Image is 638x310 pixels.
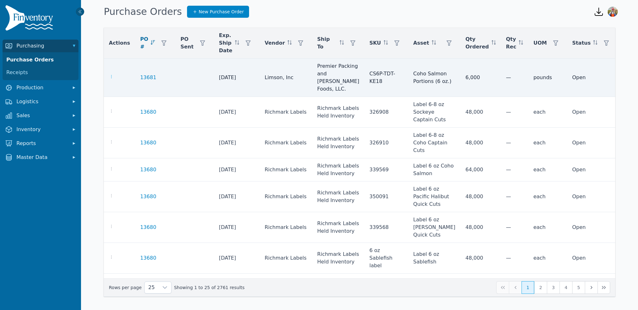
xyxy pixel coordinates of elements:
a: 13681 [140,74,156,81]
td: 48,000 [460,212,501,243]
a: New Purchase Order [187,6,249,18]
td: — [501,212,529,243]
span: Qty Ordered [466,35,489,51]
td: [DATE] [214,243,260,274]
a: 13680 [140,166,156,174]
td: Open [567,274,618,304]
td: Richmark Labels [260,243,312,274]
td: Label 6 oz [PERSON_NAME] Halibut [408,274,460,304]
a: Purchase Orders [4,54,77,66]
button: Purchasing [3,40,78,52]
button: Inventory [3,123,78,136]
span: Exp. Ship Date [219,32,233,54]
span: Qty Rec [506,35,516,51]
span: Purchasing [16,42,67,50]
img: Finventory [5,5,56,33]
td: [DATE] [214,274,260,304]
td: Open [567,181,618,212]
td: — [501,128,529,158]
a: 13680 [140,254,156,262]
td: Open [567,128,618,158]
td: Coho Salmon Portions (6 oz.) [408,59,460,97]
td: 339569 [364,158,408,181]
td: 350091 [364,181,408,212]
td: Open [567,243,618,274]
button: Production [3,81,78,94]
td: 326908 [364,97,408,128]
span: Inventory [16,126,67,133]
span: Rows per page [145,282,159,293]
button: Last Page [597,281,610,294]
a: Receipts [4,66,77,79]
td: Richmark Labels Held Inventory [312,181,364,212]
td: Richmark Labels Held Inventory [312,97,364,128]
span: Ship To [317,35,337,51]
td: each [528,274,567,304]
td: 6 oz Sablefish label [364,243,408,274]
button: Master Data [3,151,78,164]
td: Richmark Labels Held Inventory [312,212,364,243]
td: Limson, Inc [260,59,312,97]
span: Logistics [16,98,67,105]
span: UOM [533,39,547,47]
button: Page 2 [534,281,547,294]
td: Label 6 oz Sablefish [408,243,460,274]
td: each [528,158,567,181]
button: Page 4 [560,281,572,294]
img: Sera Wheeler [608,7,618,17]
td: [DATE] [214,158,260,181]
td: CS6P-TDT-KE18 [364,59,408,97]
td: pounds [528,59,567,97]
td: Open [567,59,618,97]
td: 48,000 [460,128,501,158]
a: 13680 [140,193,156,200]
td: each [528,97,567,128]
td: 48,000 [460,97,501,128]
a: 13680 [140,224,156,231]
td: 64,000 [460,158,501,181]
span: Master Data [16,154,67,161]
td: Richmark Labels [260,128,312,158]
td: [DATE] [214,59,260,97]
h1: Purchase Orders [104,6,182,17]
td: [DATE] [214,181,260,212]
span: New Purchase Order [199,9,244,15]
td: Richmark Labels [260,158,312,181]
td: Co-Man of GA Foods [312,274,364,304]
button: Next Page [585,281,597,294]
a: 13680 [140,108,156,116]
span: Showing 1 to 25 of 2761 results [174,284,245,291]
span: Reports [16,140,67,147]
button: Page 5 [572,281,585,294]
td: each [528,243,567,274]
td: Richmark Labels Held Inventory [312,128,364,158]
span: Production [16,84,67,92]
td: 6,000 [460,59,501,97]
span: Status [572,39,591,47]
td: 48,000 [460,181,501,212]
td: Open [567,158,618,181]
td: Open [567,97,618,128]
td: Label 6-8 oz Coho Captain Cuts [408,128,460,158]
td: 48,000 [460,243,501,274]
td: — [501,59,529,97]
td: [DATE] [214,212,260,243]
span: PO # [140,35,148,51]
td: Richmark Labels Held Inventory [312,158,364,181]
td: Richmark Labels [260,212,312,243]
td: each [528,128,567,158]
td: 326910 [364,128,408,158]
td: [DATE] [214,128,260,158]
td: [DATE] [214,97,260,128]
td: Label 6 oz [PERSON_NAME] Quick Cuts [408,212,460,243]
span: Vendor [265,39,285,47]
td: Label 6-8 oz Sockeye Captain Cuts [408,97,460,128]
td: — [501,181,529,212]
a: 13680 [140,139,156,147]
td: 6,000 [460,274,501,304]
button: Logistics [3,95,78,108]
td: Open [567,212,618,243]
button: Sales [3,109,78,122]
td: Label 6 oz Coho Salmon [408,158,460,181]
span: PO Sent [180,35,193,51]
